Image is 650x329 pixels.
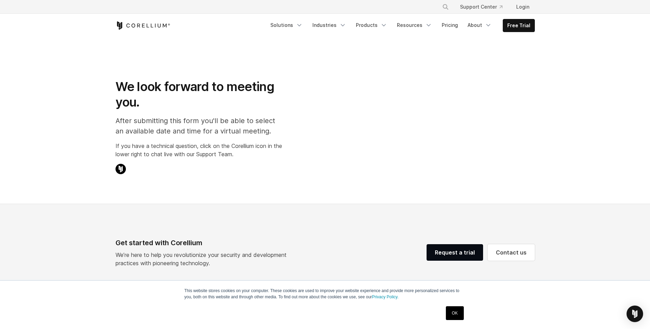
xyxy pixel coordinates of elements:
[116,116,282,136] p: After submitting this form you'll be able to select an available date and time for a virtual meet...
[463,19,496,31] a: About
[352,19,391,31] a: Products
[434,1,535,13] div: Navigation Menu
[116,164,126,174] img: Corellium Chat Icon
[116,21,170,30] a: Corellium Home
[266,19,307,31] a: Solutions
[116,238,292,248] div: Get started with Corellium
[503,19,534,32] a: Free Trial
[393,19,436,31] a: Resources
[454,1,508,13] a: Support Center
[308,19,350,31] a: Industries
[627,306,643,322] div: Open Intercom Messenger
[266,19,535,32] div: Navigation Menu
[439,1,452,13] button: Search
[438,19,462,31] a: Pricing
[372,295,399,299] a: Privacy Policy.
[116,79,282,110] h1: We look forward to meeting you.
[116,251,292,267] p: We’re here to help you revolutionize your security and development practices with pioneering tech...
[511,1,535,13] a: Login
[116,142,282,158] p: If you have a technical question, click on the Corellium icon in the lower right to chat live wit...
[427,244,483,261] a: Request a trial
[488,244,535,261] a: Contact us
[184,288,466,300] p: This website stores cookies on your computer. These cookies are used to improve your website expe...
[446,306,463,320] a: OK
